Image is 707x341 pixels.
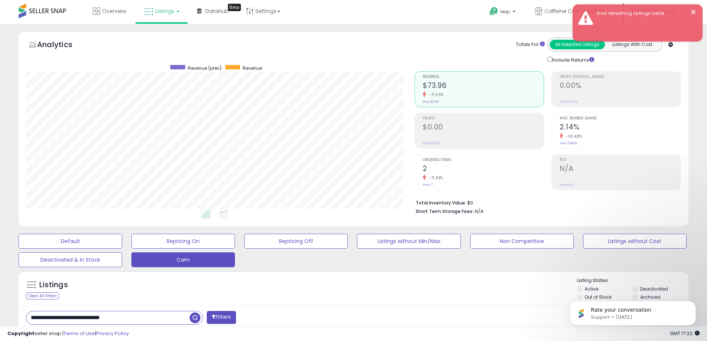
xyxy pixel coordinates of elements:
li: $0 [416,198,675,207]
a: Terms of Use [63,330,95,337]
iframe: Intercom notifications message [559,285,707,337]
span: Revenue (prev) [188,65,222,71]
span: Caffeine Cam's Coffee & Candy Company Inc. [544,7,611,15]
span: Help [500,9,510,15]
span: Profit [PERSON_NAME] [560,75,681,79]
span: Overview [102,7,126,15]
span: DataHub [205,7,229,15]
small: Prev: 0.00% [560,99,577,104]
small: Prev: $0.00 [423,141,440,145]
h2: 0.00% [560,81,681,91]
small: -71.43% [426,175,443,181]
span: N/A [475,208,484,215]
div: Clear All Filters [26,292,59,299]
span: ROI [560,158,681,162]
button: Listings without Cost [583,234,687,249]
div: Error refreshing listings table [591,10,697,17]
h2: $0.00 [423,123,544,133]
a: Privacy Policy [96,330,129,337]
button: Listings With Cost [605,40,660,49]
div: Tooltip anchor [228,4,241,11]
h2: 2.14% [560,123,681,133]
small: Prev: N/A [560,183,574,187]
span: Revenue [423,75,544,79]
button: Listings without Min/Max [357,234,461,249]
h2: 2 [423,164,544,174]
span: Avg. Buybox Share [560,117,681,121]
a: Help [484,1,523,24]
p: Listing States: [577,277,688,284]
span: Ordered Items [423,158,544,162]
strong: Copyright [7,330,35,337]
small: Prev: 7 [423,183,433,187]
button: All Selected Listings [550,40,605,49]
i: Get Help [489,7,498,16]
small: -63.48% [563,134,582,139]
button: Deactivated & In Stock [19,252,122,267]
button: Default [19,234,122,249]
b: Total Inventory Value: [416,200,466,206]
button: Repricing Off [244,234,348,249]
h2: $73.96 [423,81,544,91]
h5: Analytics [37,39,87,52]
small: Prev: 5.86% [560,141,577,145]
small: Prev: $260 [423,99,439,104]
span: Listings [155,7,174,15]
h5: Listings [39,280,68,290]
button: Cam [131,252,235,267]
button: Repricing On [131,234,235,249]
b: Short Term Storage Fees: [416,208,474,214]
button: Filters [207,311,236,324]
button: Non Competitive [470,234,574,249]
div: Include Returns [542,55,603,64]
span: Revenue [243,65,262,71]
span: Profit [423,117,544,121]
div: Totals For [516,41,545,48]
h2: N/A [560,164,681,174]
div: seller snap | | [7,330,129,337]
small: -71.55% [426,92,444,98]
button: × [690,7,696,17]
